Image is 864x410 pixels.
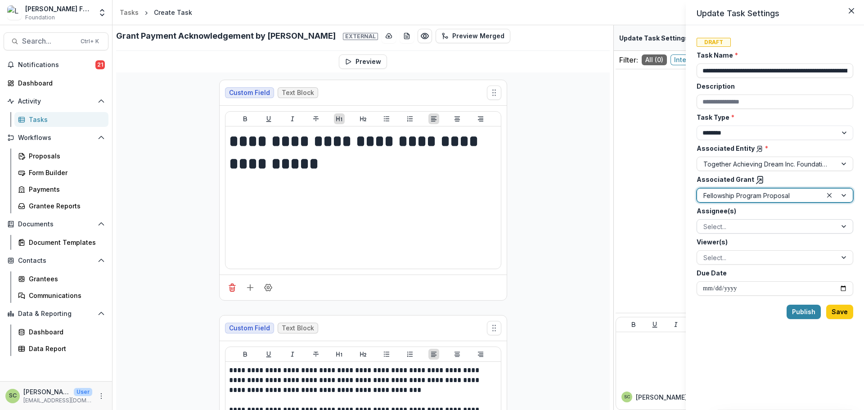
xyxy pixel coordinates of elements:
label: Task Type [697,113,848,122]
span: Draft [697,38,731,47]
label: Task Name [697,50,848,60]
label: Assignee(s) [697,206,848,216]
button: Publish [787,305,821,319]
label: Associated Entity [697,144,848,153]
button: Save [826,305,853,319]
button: Close [844,4,859,18]
div: Clear selected options [824,190,835,201]
label: Associated Grant [697,175,848,185]
label: Due Date [697,268,848,278]
label: Viewer(s) [697,237,848,247]
label: Description [697,81,848,91]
